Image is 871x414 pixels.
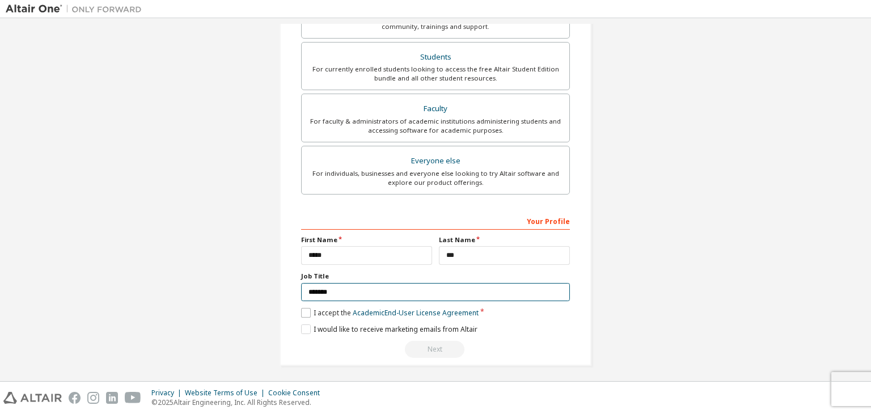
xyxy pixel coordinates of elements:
[151,388,185,398] div: Privacy
[301,324,477,334] label: I would like to receive marketing emails from Altair
[69,392,81,404] img: facebook.svg
[301,341,570,358] div: You need to provide your academic email
[125,392,141,404] img: youtube.svg
[353,308,479,318] a: Academic End-User License Agreement
[6,3,147,15] img: Altair One
[301,235,432,244] label: First Name
[301,272,570,281] label: Job Title
[308,117,563,135] div: For faculty & administrators of academic institutions administering students and accessing softwa...
[301,212,570,230] div: Your Profile
[106,392,118,404] img: linkedin.svg
[308,65,563,83] div: For currently enrolled students looking to access the free Altair Student Edition bundle and all ...
[3,392,62,404] img: altair_logo.svg
[439,235,570,244] label: Last Name
[308,101,563,117] div: Faculty
[301,308,479,318] label: I accept the
[87,392,99,404] img: instagram.svg
[308,49,563,65] div: Students
[185,388,268,398] div: Website Terms of Use
[308,153,563,169] div: Everyone else
[308,169,563,187] div: For individuals, businesses and everyone else looking to try Altair software and explore our prod...
[268,388,327,398] div: Cookie Consent
[151,398,327,407] p: © 2025 Altair Engineering, Inc. All Rights Reserved.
